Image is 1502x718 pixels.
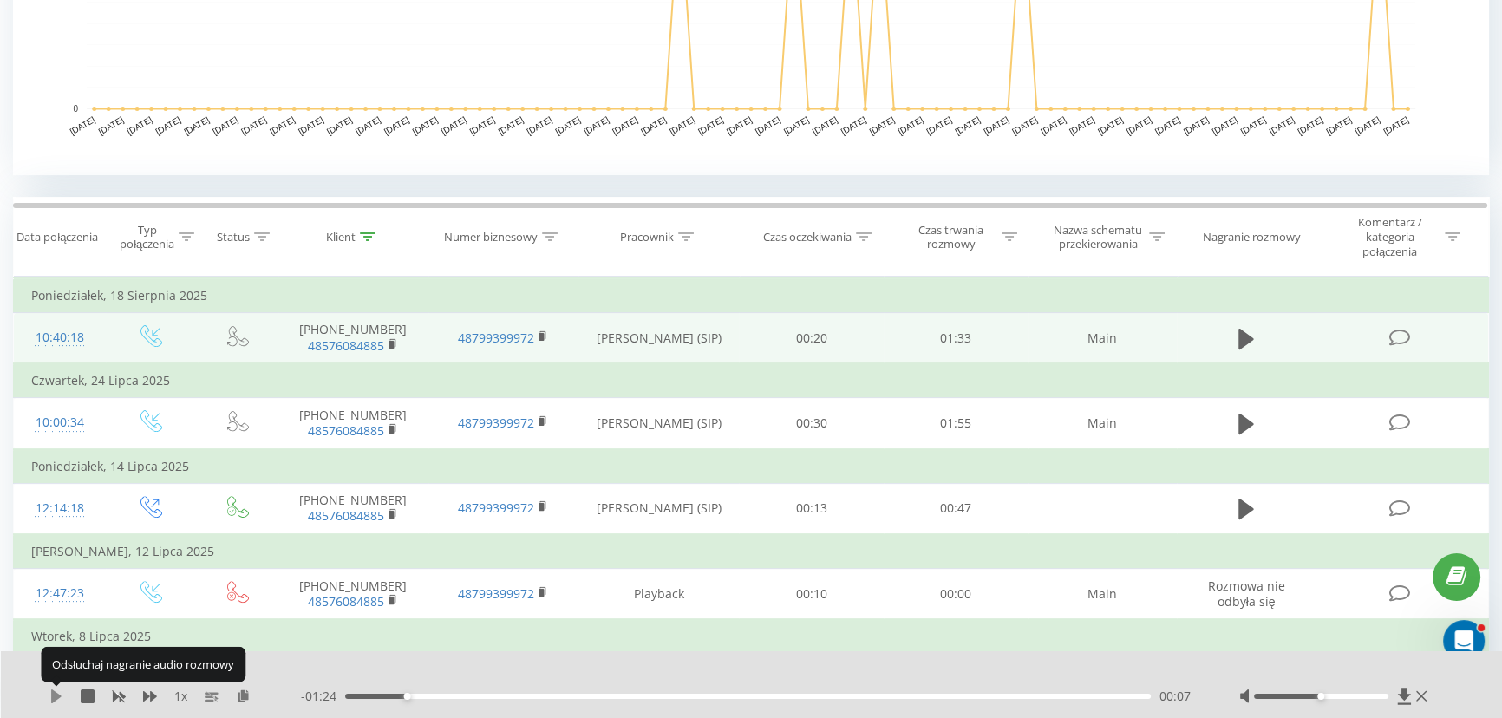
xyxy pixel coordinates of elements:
[1010,114,1039,136] text: [DATE]
[578,569,739,620] td: Playback
[1211,114,1239,136] text: [DATE]
[14,534,1489,569] td: [PERSON_NAME], 12 Lipca 2025
[1353,114,1381,136] text: [DATE]
[1203,230,1301,245] div: Nagranie rozmowy
[1028,313,1178,364] td: Main
[120,223,174,252] div: Typ połączenia
[440,114,468,136] text: [DATE]
[308,593,384,610] a: 48576084885
[14,363,1489,398] td: Czwartek, 24 Lipca 2025
[278,398,428,449] td: [PHONE_NUMBER]
[278,313,428,364] td: [PHONE_NUMBER]
[458,414,534,431] a: 48799399972
[897,114,925,136] text: [DATE]
[953,114,982,136] text: [DATE]
[620,230,674,245] div: Pracownik
[611,114,639,136] text: [DATE]
[31,406,88,440] div: 10:00:34
[31,492,88,525] div: 12:14:18
[668,114,696,136] text: [DATE]
[278,569,428,620] td: [PHONE_NUMBER]
[1324,114,1353,136] text: [DATE]
[182,114,211,136] text: [DATE]
[31,321,88,355] div: 10:40:18
[458,330,534,346] a: 48799399972
[582,114,611,136] text: [DATE]
[1296,114,1324,136] text: [DATE]
[14,619,1489,654] td: Wtorek, 8 Lipca 2025
[326,230,356,245] div: Klient
[268,114,297,136] text: [DATE]
[1381,114,1410,136] text: [DATE]
[1443,620,1485,662] iframe: Intercom live chat
[725,114,754,136] text: [DATE]
[458,585,534,602] a: 48799399972
[497,114,526,136] text: [DATE]
[553,114,582,136] text: [DATE]
[1125,114,1153,136] text: [DATE]
[1339,215,1440,259] div: Komentarz / kategoria połączenia
[739,483,883,534] td: 00:13
[739,398,883,449] td: 00:30
[239,114,268,136] text: [DATE]
[69,114,97,136] text: [DATE]
[739,569,883,620] td: 00:10
[1052,223,1145,252] div: Nazwa schematu przekierowania
[308,507,384,524] a: 48576084885
[884,398,1028,449] td: 01:55
[211,114,239,136] text: [DATE]
[696,114,725,136] text: [DATE]
[1239,114,1268,136] text: [DATE]
[884,483,1028,534] td: 00:47
[153,114,182,136] text: [DATE]
[16,230,98,245] div: Data połączenia
[97,114,126,136] text: [DATE]
[14,278,1489,313] td: Poniedziałek, 18 Sierpnia 2025
[14,449,1489,484] td: Poniedziałek, 14 Lipca 2025
[1039,114,1068,136] text: [DATE]
[782,114,811,136] text: [DATE]
[325,114,354,136] text: [DATE]
[404,693,411,700] div: Accessibility label
[308,422,384,439] a: 48576084885
[308,337,384,354] a: 48576084885
[354,114,382,136] text: [DATE]
[839,114,868,136] text: [DATE]
[739,313,883,364] td: 00:20
[578,398,739,449] td: [PERSON_NAME] (SIP)
[1207,578,1284,610] span: Rozmowa nie odbyła się
[763,230,852,245] div: Czas oczekiwania
[174,688,187,705] span: 1 x
[526,114,554,136] text: [DATE]
[904,223,997,252] div: Czas trwania rozmowy
[126,114,154,136] text: [DATE]
[639,114,668,136] text: [DATE]
[73,104,78,114] text: 0
[468,114,497,136] text: [DATE]
[31,577,88,610] div: 12:47:23
[444,230,538,245] div: Numer biznesowy
[458,499,534,516] a: 48799399972
[1159,688,1191,705] span: 00:07
[884,313,1028,364] td: 01:33
[217,230,250,245] div: Status
[297,114,325,136] text: [DATE]
[1153,114,1182,136] text: [DATE]
[1068,114,1096,136] text: [DATE]
[1182,114,1211,136] text: [DATE]
[301,688,345,705] span: - 01:24
[1268,114,1296,136] text: [DATE]
[1028,569,1178,620] td: Main
[884,569,1028,620] td: 00:00
[382,114,411,136] text: [DATE]
[868,114,897,136] text: [DATE]
[924,114,953,136] text: [DATE]
[1028,398,1178,449] td: Main
[982,114,1010,136] text: [DATE]
[41,647,245,682] div: Odsłuchaj nagranie audio rozmowy
[578,313,739,364] td: [PERSON_NAME] (SIP)
[411,114,440,136] text: [DATE]
[578,483,739,534] td: [PERSON_NAME] (SIP)
[811,114,839,136] text: [DATE]
[1317,693,1324,700] div: Accessibility label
